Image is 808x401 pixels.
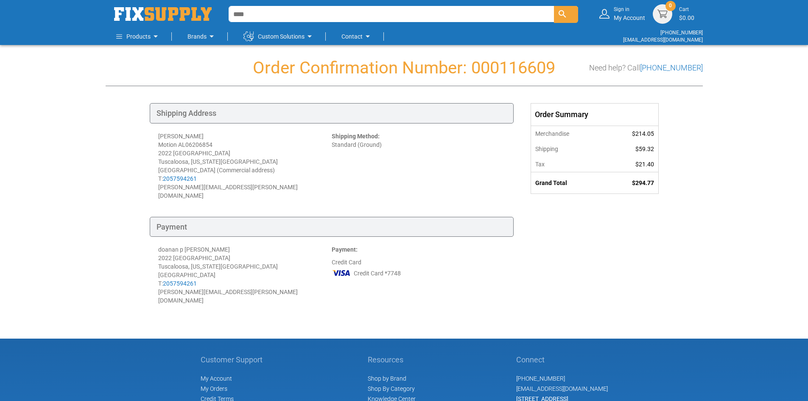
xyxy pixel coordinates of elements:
[201,385,227,392] span: My Orders
[368,385,415,392] a: Shop By Category
[589,64,703,72] h3: Need help? Call
[516,356,608,364] h5: Connect
[669,2,672,9] span: 0
[531,141,605,157] th: Shipping
[201,356,267,364] h5: Customer Support
[640,63,703,72] a: [PHONE_NUMBER]
[114,7,212,21] img: Fix Industrial Supply
[332,246,358,253] strong: Payment:
[332,133,380,140] strong: Shipping Method:
[332,266,351,279] img: VI
[535,179,567,186] strong: Grand Total
[632,130,654,137] span: $214.05
[354,269,401,278] span: Credit Card *7748
[368,375,406,382] a: Shop by Brand
[187,28,217,45] a: Brands
[163,175,197,182] a: 2057594261
[660,30,703,36] a: [PHONE_NUMBER]
[368,356,416,364] h5: Resources
[163,280,197,287] a: 2057594261
[614,6,645,22] div: My Account
[106,59,703,77] h1: Order Confirmation Number: 000116609
[158,132,332,200] div: [PERSON_NAME] Motion AL06206854 2022 [GEOGRAPHIC_DATA] Tuscaloosa, [US_STATE][GEOGRAPHIC_DATA] [G...
[341,28,373,45] a: Contact
[158,245,332,305] div: doanan p [PERSON_NAME] 2022 [GEOGRAPHIC_DATA] Tuscaloosa, [US_STATE][GEOGRAPHIC_DATA] [GEOGRAPHIC...
[150,217,514,237] div: Payment
[623,37,703,43] a: [EMAIL_ADDRESS][DOMAIN_NAME]
[635,146,654,152] span: $59.32
[332,245,505,305] div: Credit Card
[614,6,645,13] small: Sign in
[201,375,232,382] span: My Account
[332,132,505,200] div: Standard (Ground)
[150,103,514,123] div: Shipping Address
[679,14,694,21] span: $0.00
[516,385,608,392] a: [EMAIL_ADDRESS][DOMAIN_NAME]
[116,28,161,45] a: Products
[679,6,694,13] small: Cart
[243,28,315,45] a: Custom Solutions
[531,126,605,141] th: Merchandise
[632,179,654,186] span: $294.77
[531,157,605,172] th: Tax
[531,104,658,126] div: Order Summary
[516,375,565,382] a: [PHONE_NUMBER]
[114,7,212,21] a: store logo
[635,161,654,168] span: $21.40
